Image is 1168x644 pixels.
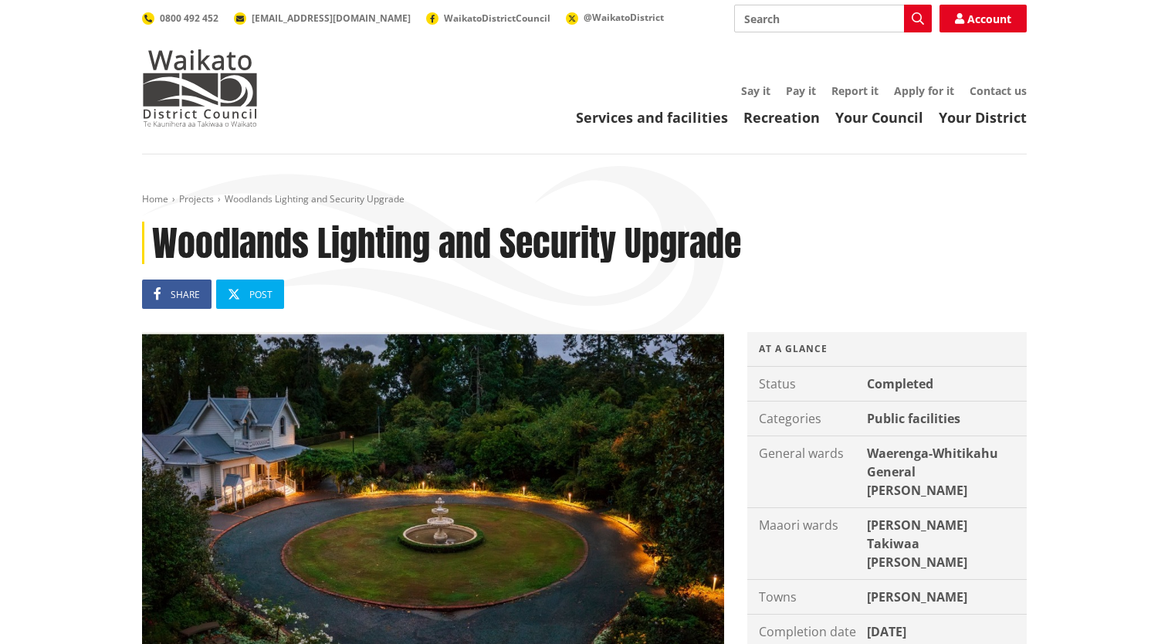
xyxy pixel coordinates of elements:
[252,12,411,25] span: [EMAIL_ADDRESS][DOMAIN_NAME]
[741,83,770,98] a: Say it
[444,12,550,25] span: WaikatoDistrictCouncil
[576,108,728,127] a: Services and facilities
[747,402,863,436] div: Categories
[179,192,214,205] a: Projects
[863,436,1027,507] div: Waerenga-Whitikahu General [PERSON_NAME]
[939,5,1027,32] a: Account
[142,49,258,127] img: Waikato District Council - Te Kaunihera aa Takiwaa o Waikato
[734,5,932,32] input: Search input
[786,83,816,98] a: Pay it
[747,332,1027,367] div: At a glance
[863,580,1027,614] div: [PERSON_NAME]
[216,280,284,309] a: Post
[970,83,1027,98] a: Contact us
[835,108,923,127] a: Your Council
[743,108,820,127] a: Recreation
[747,367,863,401] div: Status
[160,12,218,25] span: 0800 492 452
[249,288,273,301] span: Post
[584,11,664,24] span: @WaikatoDistrict
[939,108,1027,127] a: Your District
[426,12,550,25] a: WaikatoDistrictCouncil
[234,12,411,25] a: [EMAIL_ADDRESS][DOMAIN_NAME]
[894,83,954,98] a: Apply for it
[747,508,863,579] div: Maaori wards
[831,83,879,98] a: Report it
[747,436,863,507] div: General wards
[225,192,405,205] span: Woodlands Lighting and Security Upgrade
[863,402,1027,436] div: Public facilities
[863,508,1027,579] div: [PERSON_NAME] Takiwaa [PERSON_NAME]
[142,192,168,205] a: Home
[142,280,212,309] a: Share
[863,367,1027,401] div: Completed
[566,11,664,24] a: @WaikatoDistrict
[171,288,200,301] span: Share
[747,580,863,614] div: Towns
[142,193,1027,206] nav: breadcrumb
[142,222,1027,264] h1: Woodlands Lighting and Security Upgrade
[142,12,218,25] a: 0800 492 452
